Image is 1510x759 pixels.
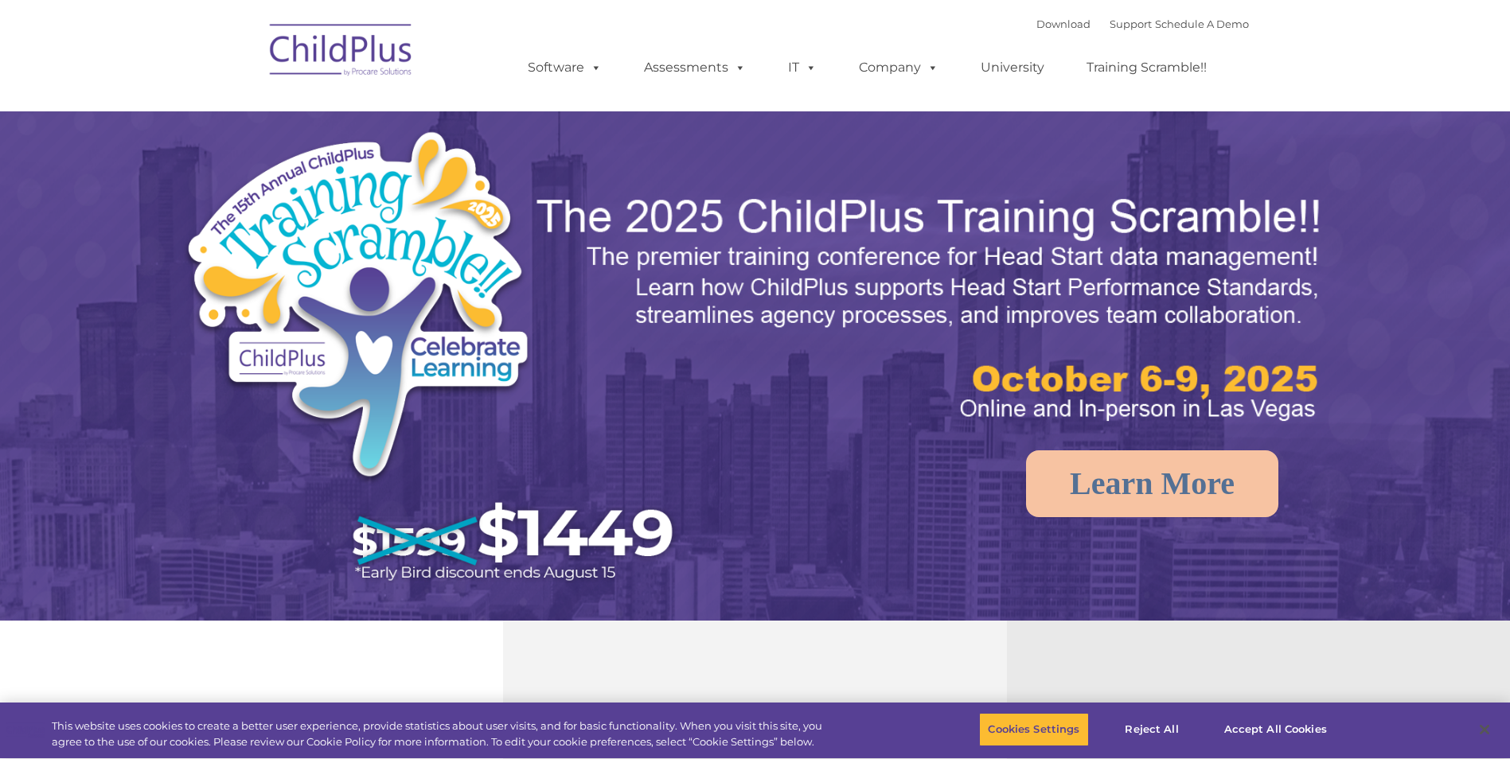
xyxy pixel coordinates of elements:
span: Last name [221,105,270,117]
button: Close [1467,712,1502,747]
font: | [1036,18,1249,30]
a: Software [512,52,618,84]
a: Company [843,52,954,84]
a: University [965,52,1060,84]
a: Schedule A Demo [1155,18,1249,30]
div: This website uses cookies to create a better user experience, provide statistics about user visit... [52,718,830,749]
span: Phone number [221,170,289,182]
a: Assessments [628,52,762,84]
a: Download [1036,18,1091,30]
button: Reject All [1102,713,1202,746]
a: Support [1110,18,1152,30]
a: Learn More [1026,450,1278,517]
button: Cookies Settings [979,713,1088,746]
img: ChildPlus by Procare Solutions [262,13,421,92]
a: IT [772,52,833,84]
a: Training Scramble!! [1071,52,1223,84]
button: Accept All Cookies [1215,713,1336,746]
